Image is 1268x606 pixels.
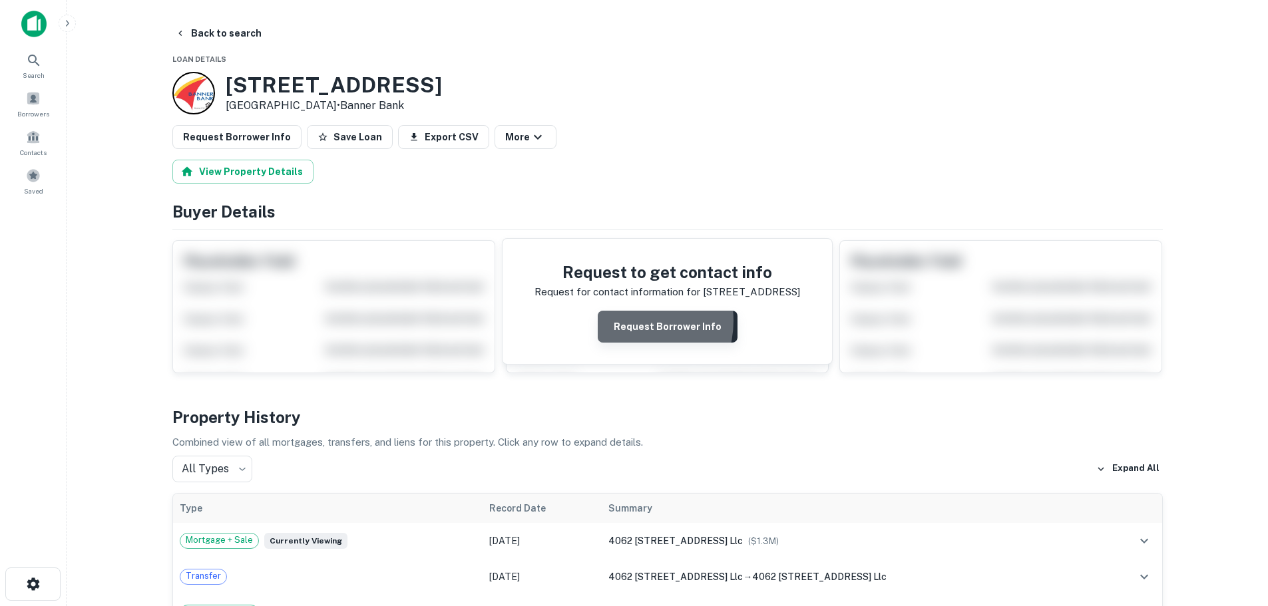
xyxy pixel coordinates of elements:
[398,125,489,149] button: Export CSV
[1133,565,1156,588] button: expand row
[598,311,738,343] button: Request Borrower Info
[1093,459,1163,479] button: Expand All
[21,11,47,37] img: capitalize-icon.png
[226,73,442,98] h3: [STREET_ADDRESS]
[602,494,1100,523] th: Summary
[172,160,314,184] button: View Property Details
[307,125,393,149] button: Save Loan
[4,86,63,122] a: Borrowers
[483,523,602,559] td: [DATE]
[752,571,887,582] span: 4062 [STREET_ADDRESS] llc
[483,494,602,523] th: Record Date
[180,533,258,547] span: Mortgage + Sale
[226,98,442,114] p: [GEOGRAPHIC_DATA] •
[172,405,1163,429] h4: Property History
[4,47,63,83] a: Search
[608,535,743,546] span: 4062 [STREET_ADDRESS] llc
[1201,500,1268,563] iframe: Chat Widget
[4,124,63,160] a: Contacts
[608,569,1094,584] div: →
[172,434,1163,450] p: Combined view of all mortgages, transfers, and liens for this property. Click any row to expand d...
[608,571,743,582] span: 4062 [STREET_ADDRESS] llc
[1133,530,1156,552] button: expand row
[483,559,602,595] td: [DATE]
[23,70,45,80] span: Search
[534,260,800,284] h4: Request to get contact info
[172,200,1163,224] h4: Buyer Details
[495,125,556,149] button: More
[180,569,226,583] span: Transfer
[24,186,43,196] span: Saved
[534,284,700,300] p: Request for contact information for
[20,147,47,158] span: Contacts
[748,536,779,546] span: ($ 1.3M )
[173,494,483,523] th: Type
[4,163,63,199] a: Saved
[172,125,302,149] button: Request Borrower Info
[17,108,49,119] span: Borrowers
[170,21,267,45] button: Back to search
[340,99,404,112] a: Banner Bank
[172,456,252,482] div: All Types
[703,284,800,300] p: [STREET_ADDRESS]
[264,533,347,549] span: Currently viewing
[172,55,226,63] span: Loan Details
